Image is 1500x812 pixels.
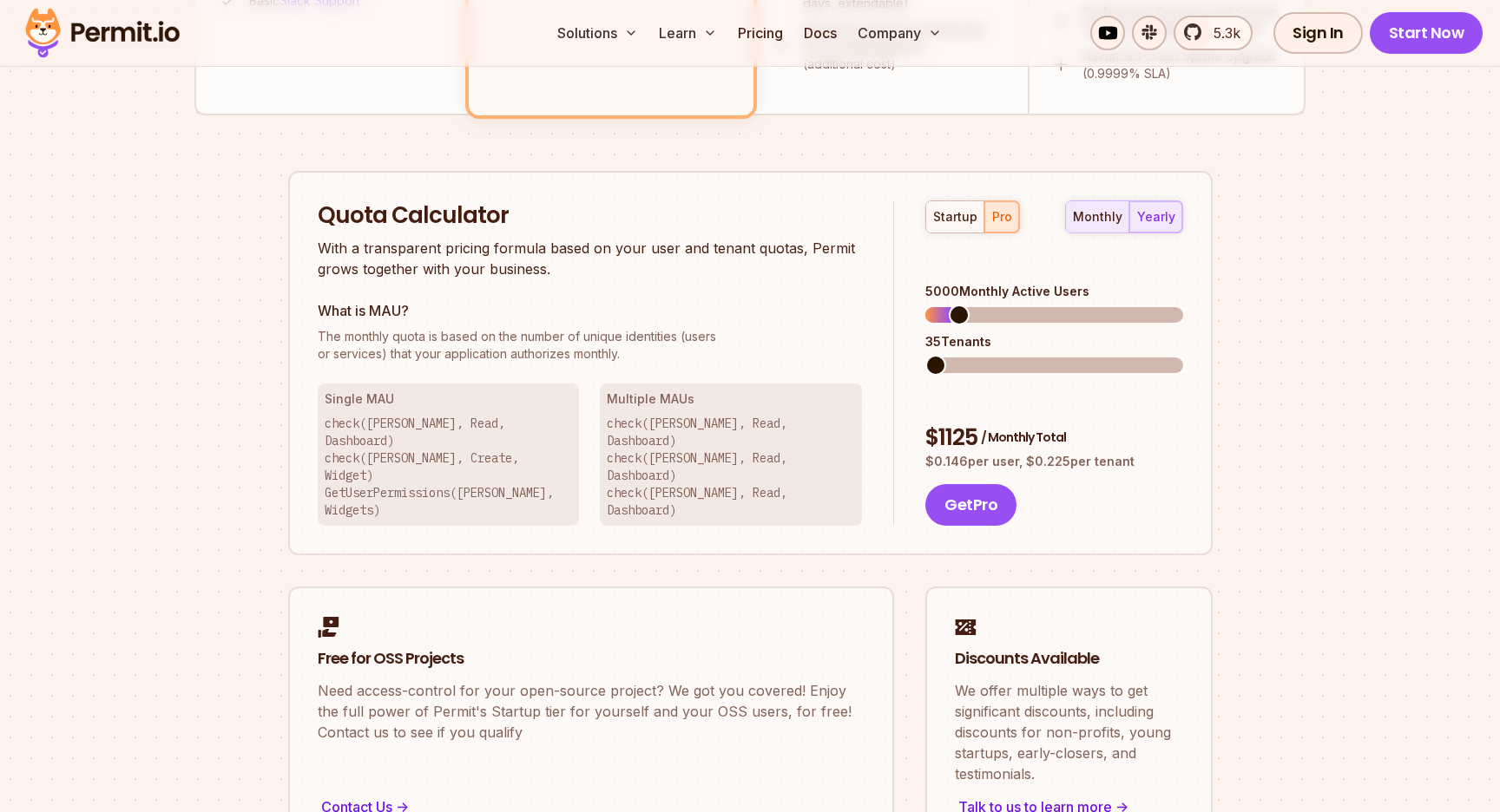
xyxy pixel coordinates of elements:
[318,648,865,670] h2: Free for OSS Projects
[318,300,863,321] h3: What is MAU?
[1174,16,1253,50] a: 5.3k
[925,453,1182,470] p: $ 0.146 per user, $ 0.225 per tenant
[955,648,1183,670] h2: Discounts Available
[607,415,855,519] p: check([PERSON_NAME], Read, Dashboard) check([PERSON_NAME], Read, Dashboard) check([PERSON_NAME], ...
[1203,23,1240,43] span: 5.3k
[797,16,844,50] a: Docs
[933,208,977,226] div: startup
[925,333,1182,350] div: 35 Tenants
[851,16,949,50] button: Company
[652,16,724,50] button: Learn
[607,390,855,408] h3: Multiple MAUs
[550,16,645,50] button: Solutions
[325,415,573,519] p: check([PERSON_NAME], Read, Dashboard) check([PERSON_NAME], Create, Widget) GetUserPermissions([PE...
[318,680,865,743] p: Need access-control for your open-source project? We got you covered! Enjoy the full power of Per...
[325,390,573,408] h3: Single MAU
[318,200,863,232] h2: Quota Calculator
[17,3,187,62] img: Permit logo
[925,484,1016,526] button: GetPro
[925,283,1182,300] div: 5000 Monthly Active Users
[1370,12,1484,54] a: Start Now
[318,238,863,279] p: With a transparent pricing formula based on your user and tenant quotas, Permit grows together wi...
[318,328,863,345] span: The monthly quota is based on the number of unique identities (users
[955,680,1183,784] p: We offer multiple ways to get significant discounts, including discounts for non-profits, young s...
[925,422,1182,454] div: $ 1125
[318,328,863,363] p: or services) that your application authorizes monthly.
[981,429,1066,446] span: / Monthly Total
[731,16,790,50] a: Pricing
[1073,208,1122,226] div: monthly
[1273,12,1363,54] a: Sign In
